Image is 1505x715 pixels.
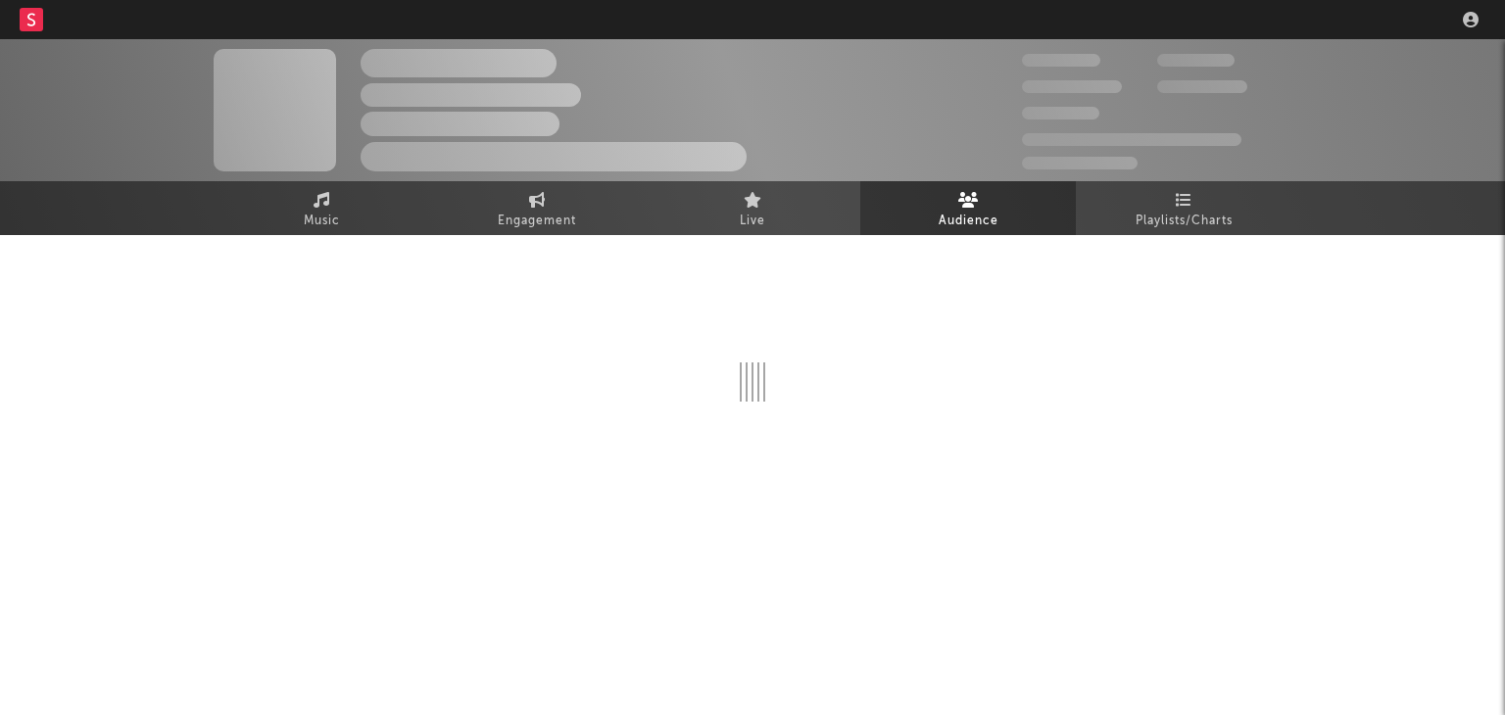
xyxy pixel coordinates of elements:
span: Engagement [498,210,576,233]
span: 50.000.000 [1022,80,1122,93]
span: 1.000.000 [1157,80,1247,93]
a: Audience [860,181,1076,235]
span: 300.000 [1022,54,1100,67]
span: 100.000 [1022,107,1099,119]
span: 100.000 [1157,54,1235,67]
span: Jump Score: 85.0 [1022,157,1138,169]
span: 50.000.000 Monthly Listeners [1022,133,1241,146]
span: Playlists/Charts [1136,210,1233,233]
a: Playlists/Charts [1076,181,1291,235]
span: Audience [939,210,998,233]
a: Music [214,181,429,235]
a: Engagement [429,181,645,235]
span: Live [740,210,765,233]
span: Music [304,210,340,233]
a: Live [645,181,860,235]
